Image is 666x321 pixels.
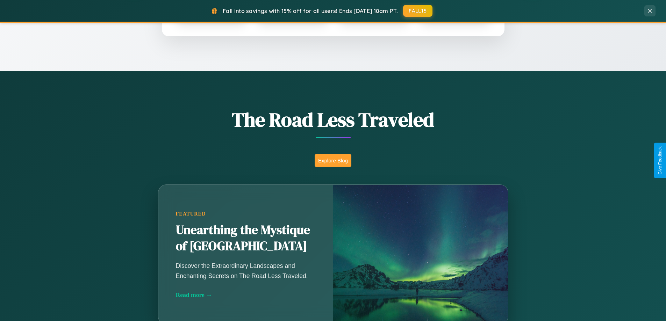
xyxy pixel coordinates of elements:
div: Give Feedback [658,146,663,175]
h2: Unearthing the Mystique of [GEOGRAPHIC_DATA] [176,222,316,254]
div: Read more → [176,291,316,299]
button: Explore Blog [315,154,351,167]
p: Discover the Extraordinary Landscapes and Enchanting Secrets on The Road Less Traveled. [176,261,316,280]
h1: The Road Less Traveled [123,106,543,133]
button: FALL15 [403,5,432,17]
span: Fall into savings with 15% off for all users! Ends [DATE] 10am PT. [223,7,398,14]
div: Featured [176,211,316,217]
